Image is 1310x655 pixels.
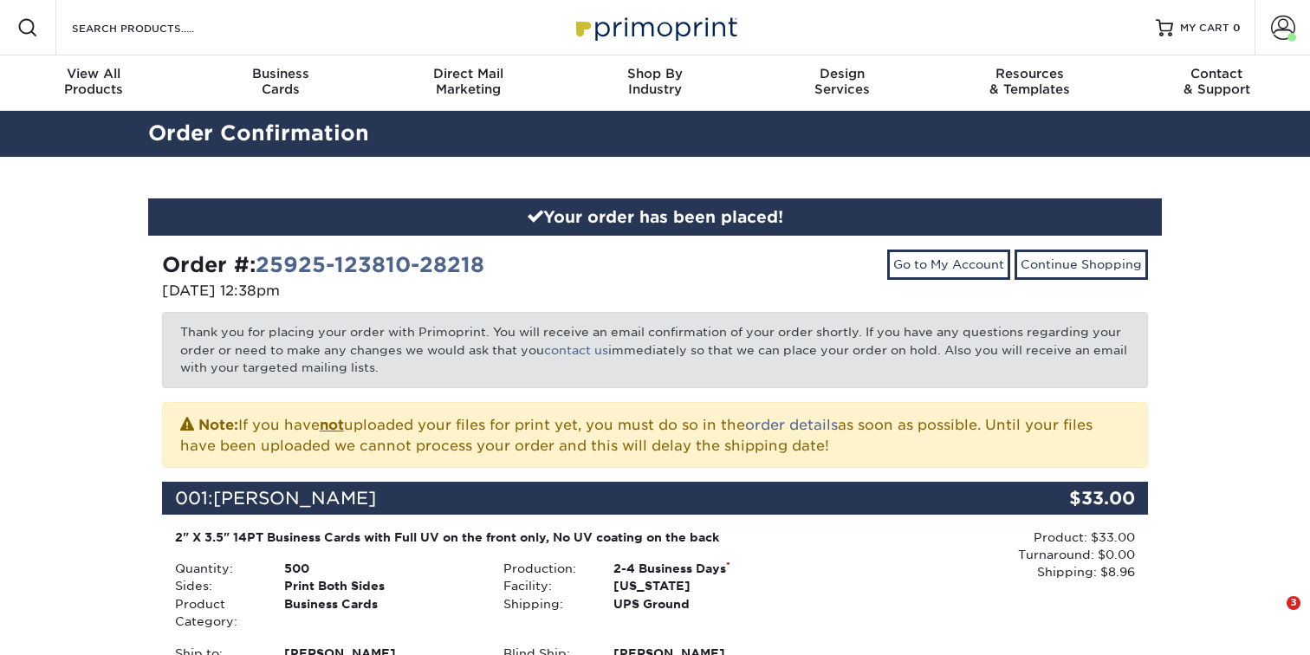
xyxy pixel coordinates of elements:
[887,250,1010,279] a: Go to My Account
[162,281,642,302] p: [DATE] 12:38pm
[490,560,600,577] div: Production:
[162,482,983,515] div: 001:
[187,66,374,81] span: Business
[1123,66,1310,97] div: & Support
[162,577,271,594] div: Sides:
[1123,55,1310,111] a: Contact& Support
[600,595,820,613] div: UPS Ground
[561,66,749,97] div: Industry
[1180,21,1229,36] span: MY CART
[320,417,344,433] b: not
[749,55,936,111] a: DesignServices
[983,482,1148,515] div: $33.00
[271,560,490,577] div: 500
[561,55,749,111] a: Shop ByIndustry
[490,577,600,594] div: Facility:
[745,417,838,433] a: order details
[600,577,820,594] div: [US_STATE]
[561,66,749,81] span: Shop By
[175,529,807,546] div: 2" X 3.5" 14PT Business Cards with Full UV on the front only, No UV coating on the back
[271,595,490,631] div: Business Cards
[936,55,1123,111] a: Resources& Templates
[70,17,239,38] input: SEARCH PRODUCTS.....
[1015,250,1148,279] a: Continue Shopping
[148,198,1162,237] div: Your order has been placed!
[568,9,742,46] img: Primoprint
[271,577,490,594] div: Print Both Sides
[374,66,561,97] div: Marketing
[1287,596,1300,610] span: 3
[374,55,561,111] a: Direct MailMarketing
[490,595,600,613] div: Shipping:
[749,66,936,81] span: Design
[936,66,1123,81] span: Resources
[213,488,376,509] span: [PERSON_NAME]
[162,312,1148,387] p: Thank you for placing your order with Primoprint. You will receive an email confirmation of your ...
[162,560,271,577] div: Quantity:
[187,66,374,97] div: Cards
[544,343,608,357] a: contact us
[1123,66,1310,81] span: Contact
[162,595,271,631] div: Product Category:
[198,417,238,433] strong: Note:
[162,252,484,277] strong: Order #:
[256,252,484,277] a: 25925-123810-28218
[820,529,1135,581] div: Product: $33.00 Turnaround: $0.00 Shipping: $8.96
[135,118,1175,150] h2: Order Confirmation
[749,66,936,97] div: Services
[187,55,374,111] a: BusinessCards
[1233,22,1241,34] span: 0
[374,66,561,81] span: Direct Mail
[180,413,1130,457] p: If you have uploaded your files for print yet, you must do so in the as soon as possible. Until y...
[600,560,820,577] div: 2-4 Business Days
[936,66,1123,97] div: & Templates
[1251,596,1293,638] iframe: Intercom live chat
